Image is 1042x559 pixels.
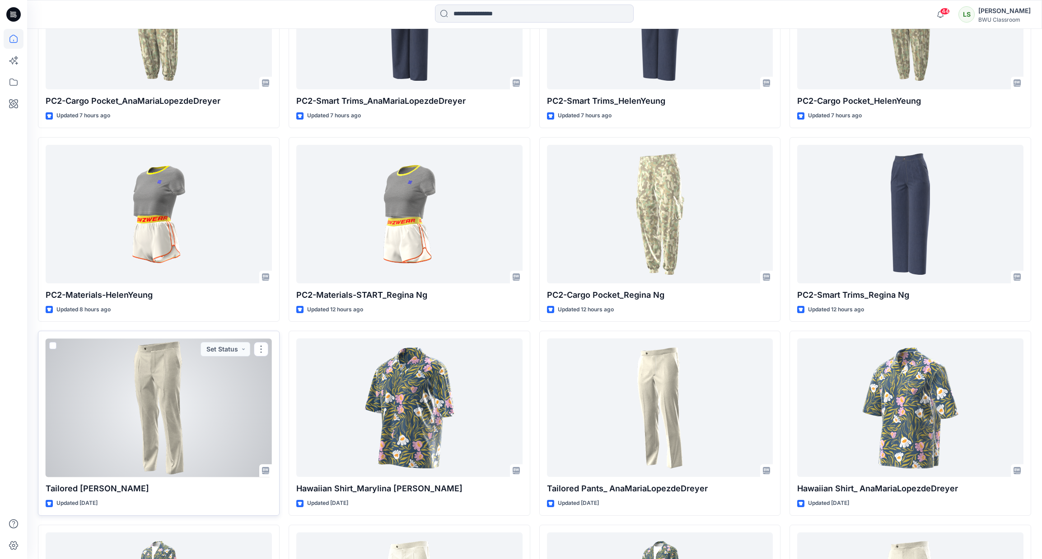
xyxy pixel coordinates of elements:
p: Updated 12 hours ago [808,305,864,314]
a: PC2-Cargo Pocket_Regina Ng [547,145,773,283]
a: Tailored Pants_ AnaMariaLopezdeDreyer [547,338,773,477]
p: Updated 7 hours ago [558,111,612,120]
p: PC2-Smart Trims_Regina Ng [797,289,1023,301]
p: Updated [DATE] [558,499,599,508]
p: PC2-Cargo Pocket_AnaMariaLopezdeDreyer [46,95,272,107]
p: Hawaiian Shirt_ AnaMariaLopezdeDreyer [797,482,1023,495]
p: PC2-Materials-START_Regina Ng [296,289,523,301]
p: PC2-Smart Trims_AnaMariaLopezdeDreyer [296,95,523,107]
p: Updated 7 hours ago [307,111,361,120]
a: Hawaiian Shirt_Marylina Klenk [296,338,523,477]
p: PC2-Cargo Pocket_Regina Ng [547,289,773,301]
div: LS [958,6,975,23]
p: Tailored [PERSON_NAME] [46,482,272,495]
p: Updated 7 hours ago [808,111,862,120]
div: BWU Classroom [978,16,1031,23]
p: Hawaiian Shirt_Marylina [PERSON_NAME] [296,482,523,495]
div: [PERSON_NAME] [978,5,1031,16]
a: Tailored Pants_Marylina Klenk [46,338,272,477]
p: Updated [DATE] [307,499,348,508]
a: PC2-Smart Trims_Regina Ng [797,145,1023,283]
p: Updated 7 hours ago [56,111,110,120]
p: PC2-Materials-HelenYeung [46,289,272,301]
a: PC2-Materials-HelenYeung [46,145,272,283]
p: PC2-Cargo Pocket_HelenYeung [797,95,1023,107]
p: Tailored Pants_ AnaMariaLopezdeDreyer [547,482,773,495]
p: PC2-Smart Trims_HelenYeung [547,95,773,107]
p: Updated [DATE] [808,499,849,508]
span: 44 [940,8,950,15]
a: PC2-Materials-START_Regina Ng [296,145,523,283]
p: Updated [DATE] [56,499,98,508]
p: Updated 12 hours ago [307,305,363,314]
p: Updated 12 hours ago [558,305,614,314]
p: Updated 8 hours ago [56,305,111,314]
a: Hawaiian Shirt_ AnaMariaLopezdeDreyer [797,338,1023,477]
